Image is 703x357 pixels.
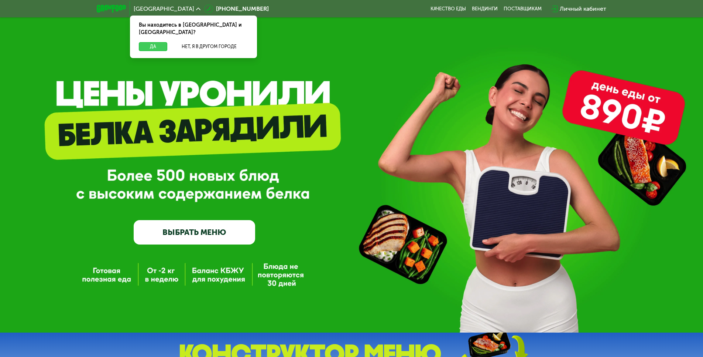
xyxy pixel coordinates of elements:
button: Да [139,42,167,51]
a: [PHONE_NUMBER] [204,4,269,13]
div: Вы находитесь в [GEOGRAPHIC_DATA] и [GEOGRAPHIC_DATA]? [130,16,257,42]
a: Качество еды [431,6,466,12]
a: ВЫБРАТЬ МЕНЮ [134,220,255,245]
button: Нет, я в другом городе [170,42,248,51]
span: [GEOGRAPHIC_DATA] [134,6,194,12]
div: Личный кабинет [560,4,606,13]
a: Вендинги [472,6,498,12]
div: поставщикам [504,6,542,12]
